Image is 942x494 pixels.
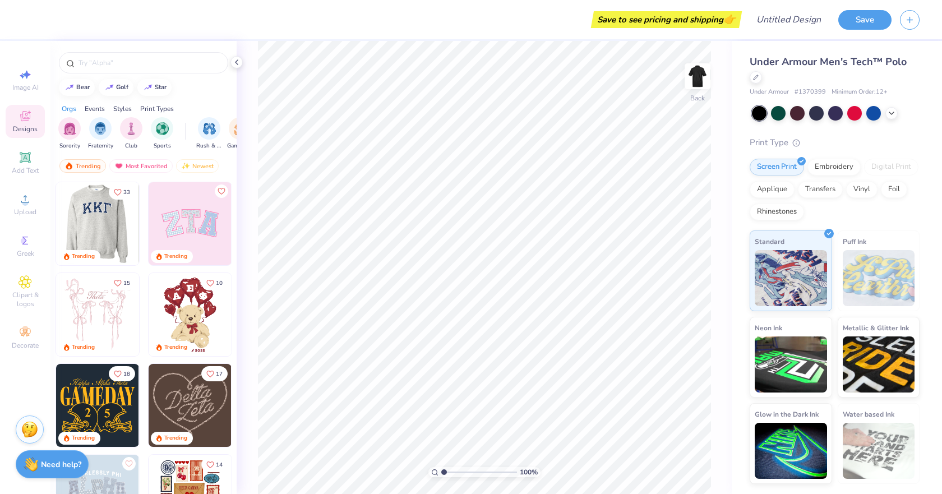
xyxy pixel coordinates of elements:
[795,87,826,97] span: # 1370399
[113,104,132,114] div: Styles
[109,159,173,173] div: Most Favorited
[843,236,866,247] span: Puff Ink
[58,117,81,150] div: filter for Sorority
[231,182,314,265] img: 5ee11766-d822-42f5-ad4e-763472bf8dcf
[41,459,81,470] strong: Need help?
[122,457,136,470] button: Like
[58,117,81,150] button: filter button
[120,117,142,150] div: filter for Club
[750,181,795,198] div: Applique
[123,190,130,195] span: 33
[227,117,253,150] div: filter for Game Day
[149,273,232,356] img: 587403a7-0594-4a7f-b2bd-0ca67a3ff8dd
[59,142,80,150] span: Sorority
[201,457,228,472] button: Like
[13,124,38,133] span: Designs
[203,122,216,135] img: Rush & Bid Image
[149,182,232,265] img: 9980f5e8-e6a1-4b4a-8839-2b0e9349023c
[109,184,135,200] button: Like
[77,57,221,68] input: Try "Alpha"
[750,159,804,176] div: Screen Print
[59,79,95,96] button: bear
[231,273,314,356] img: e74243e0-e378-47aa-a400-bc6bcb25063a
[832,87,888,97] span: Minimum Order: 12 +
[750,136,920,149] div: Print Type
[755,250,827,306] img: Standard
[723,12,736,26] span: 👉
[201,275,228,290] button: Like
[196,142,222,150] span: Rush & Bid
[59,159,106,173] div: Trending
[99,79,133,96] button: golf
[138,182,221,265] img: 3b9aba4f-e317-4aa7-a679-c95a879539bd
[755,322,782,334] span: Neon Ink
[807,159,861,176] div: Embroidery
[755,408,819,420] span: Glow in the Dark Ink
[798,181,843,198] div: Transfers
[750,204,804,220] div: Rhinestones
[65,84,74,91] img: trend_line.gif
[88,117,113,150] button: filter button
[755,423,827,479] img: Glow in the Dark Ink
[176,159,219,173] div: Newest
[17,249,34,258] span: Greek
[881,181,907,198] div: Foil
[76,84,90,90] div: bear
[137,79,172,96] button: star
[838,10,892,30] button: Save
[116,84,128,90] div: golf
[12,341,39,350] span: Decorate
[520,467,538,477] span: 100 %
[72,252,95,261] div: Trending
[56,364,139,447] img: b8819b5f-dd70-42f8-b218-32dd770f7b03
[88,142,113,150] span: Fraternity
[151,117,173,150] div: filter for Sports
[156,122,169,135] img: Sports Image
[120,117,142,150] button: filter button
[12,166,39,175] span: Add Text
[62,104,76,114] div: Orgs
[125,142,137,150] span: Club
[843,408,894,420] span: Water based Ink
[140,104,174,114] div: Print Types
[109,275,135,290] button: Like
[151,117,173,150] button: filter button
[216,280,223,286] span: 10
[14,207,36,216] span: Upload
[114,162,123,170] img: most_fav.gif
[227,117,253,150] button: filter button
[6,290,45,308] span: Clipart & logos
[94,122,107,135] img: Fraternity Image
[201,366,228,381] button: Like
[181,162,190,170] img: Newest.gif
[216,371,223,377] span: 17
[750,55,907,68] span: Under Armour Men's Tech™ Polo
[750,87,789,97] span: Under Armour
[234,122,247,135] img: Game Day Image
[864,159,918,176] div: Digital Print
[690,93,705,103] div: Back
[155,84,167,90] div: star
[747,8,830,31] input: Untitled Design
[154,142,171,150] span: Sports
[72,343,95,352] div: Trending
[594,11,739,28] div: Save to see pricing and shipping
[843,336,915,393] img: Metallic & Glitter Ink
[196,117,222,150] div: filter for Rush & Bid
[843,423,915,479] img: Water based Ink
[755,236,784,247] span: Standard
[227,142,253,150] span: Game Day
[164,343,187,352] div: Trending
[846,181,878,198] div: Vinyl
[843,322,909,334] span: Metallic & Glitter Ink
[125,122,137,135] img: Club Image
[686,65,709,87] img: Back
[85,104,105,114] div: Events
[149,364,232,447] img: 12710c6a-dcc0-49ce-8688-7fe8d5f96fe2
[144,84,153,91] img: trend_line.gif
[843,250,915,306] img: Puff Ink
[109,366,135,381] button: Like
[88,117,113,150] div: filter for Fraternity
[164,252,187,261] div: Trending
[123,371,130,377] span: 18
